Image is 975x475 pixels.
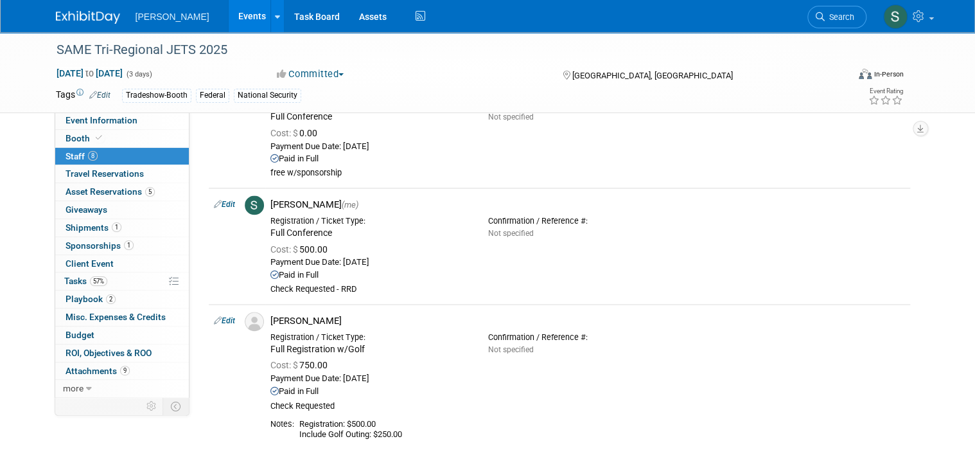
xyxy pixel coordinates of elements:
span: Cost: $ [270,244,299,255]
span: 9 [120,366,130,375]
div: Check Requested - RRD [270,284,905,295]
span: 1 [124,240,134,250]
span: Misc. Expenses & Credits [66,312,166,322]
img: Associate-Profile-5.png [245,312,264,331]
a: more [55,380,189,397]
i: Booth reservation complete [96,134,102,141]
div: Federal [196,89,229,102]
td: Tags [56,88,110,103]
div: SAME Tri-Regional JETS 2025 [52,39,832,62]
div: Full Conference [270,228,469,239]
span: more [63,383,83,393]
button: Committed [272,67,349,81]
a: Tasks57% [55,273,189,290]
span: Budget [66,330,94,340]
span: Booth [66,133,105,143]
a: Booth [55,130,189,147]
span: 0.00 [270,128,322,138]
span: 1 [112,222,121,232]
div: Confirmation / Reference #: [488,332,687,343]
a: ROI, Objectives & ROO [55,345,189,362]
a: Playbook2 [55,291,189,308]
div: Paid in Full [270,154,905,165]
div: Full Registration w/Golf [270,344,469,355]
span: Asset Reservations [66,186,155,197]
div: Notes: [270,418,294,429]
div: Registration / Ticket Type: [270,332,469,343]
a: Staff8 [55,148,189,165]
a: Edit [89,91,110,100]
span: Not specified [488,345,534,354]
a: Misc. Expenses & Credits [55,309,189,326]
div: Event Format [778,67,904,86]
div: Confirmation / Reference #: [488,216,687,226]
div: Check Requested [270,400,905,411]
span: 5 [145,187,155,197]
a: Budget [55,327,189,344]
div: [PERSON_NAME] [270,199,905,211]
span: [DATE] [DATE] [56,67,123,79]
span: (3 days) [125,70,152,78]
span: 750.00 [270,360,333,370]
a: Edit [214,316,235,325]
span: [GEOGRAPHIC_DATA], [GEOGRAPHIC_DATA] [572,71,733,80]
div: In-Person [874,69,904,79]
span: Search [825,12,854,22]
span: Cost: $ [270,128,299,138]
a: Asset Reservations5 [55,183,189,201]
div: Full Conference [270,111,469,123]
td: Personalize Event Tab Strip [141,398,163,415]
span: Tasks [64,276,107,286]
span: Cost: $ [270,360,299,370]
span: Giveaways [66,204,107,215]
span: Event Information [66,115,137,125]
div: Payment Due Date: [DATE] [270,257,905,268]
span: ROI, Objectives & ROO [66,348,152,358]
span: Attachments [66,366,130,376]
img: Format-Inperson.png [859,69,872,79]
span: 2 [106,294,116,304]
div: Registration: $500.00 Include Golf Outing: $250.00 [299,418,905,440]
div: Payment Due Date: [DATE] [270,373,905,384]
img: Sharon Aurelio [883,4,908,29]
div: Paid in Full [270,386,905,397]
span: Sponsorships [66,240,134,251]
span: Playbook [66,294,116,304]
div: Tradeshow-Booth [122,89,191,102]
div: [PERSON_NAME] [270,315,905,327]
div: Event Rating [868,88,903,94]
a: Edit [214,200,235,209]
img: ExhibitDay [56,11,120,24]
span: 57% [90,276,107,286]
span: (me) [342,200,358,210]
a: Client Event [55,255,189,273]
span: Client Event [66,258,114,269]
a: Attachments9 [55,363,189,380]
span: Staff [66,151,98,161]
div: Registration / Ticket Type: [270,216,469,226]
a: Search [807,6,866,28]
span: Not specified [488,112,534,121]
span: 8 [88,151,98,161]
span: to [83,68,96,78]
img: S.jpg [245,195,264,215]
span: Travel Reservations [66,168,144,179]
span: 500.00 [270,244,333,255]
span: Not specified [488,229,534,238]
a: Travel Reservations [55,165,189,183]
div: Paid in Full [270,270,905,281]
div: free w/sponsorship [270,168,905,179]
a: Giveaways [55,201,189,219]
td: Toggle Event Tabs [162,398,189,415]
a: Event Information [55,112,189,129]
div: National Security [234,89,301,102]
span: [PERSON_NAME] [136,12,209,22]
a: Sponsorships1 [55,237,189,255]
span: Shipments [66,222,121,233]
div: Payment Due Date: [DATE] [270,141,905,152]
a: Shipments1 [55,219,189,237]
